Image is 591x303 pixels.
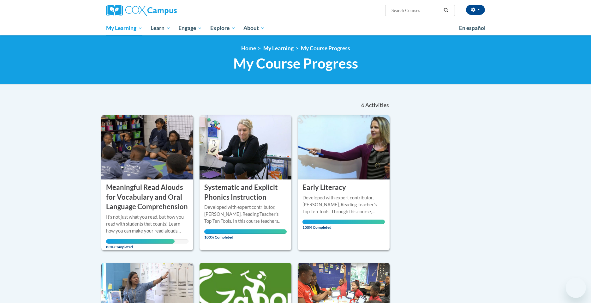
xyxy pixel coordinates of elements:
div: Main menu [97,21,494,35]
div: It's not just what you read, but how you read with students that counts! Learn how you can make y... [106,214,188,234]
a: Explore [206,21,240,35]
h3: Meaningful Read Alouds for Vocabulary and Oral Language Comprehension [106,183,188,212]
div: Your progress [204,229,287,234]
span: Activities [365,102,389,109]
a: Course Logo Systematic and Explicit Phonics InstructionDeveloped with expert contributor, [PERSON... [200,115,291,250]
a: Course Logo Early LiteracyDeveloped with expert contributor, [PERSON_NAME], Reading Teacher's Top... [298,115,390,250]
iframe: Button to launch messaging window [566,278,586,298]
span: En español [459,25,486,31]
div: Developed with expert contributor, [PERSON_NAME], Reading Teacher's Top Ten Tools. Through this c... [302,194,385,215]
span: My Learning [106,24,142,32]
div: Your progress [106,239,175,244]
a: Learn [146,21,175,35]
a: En español [455,21,490,35]
h3: Early Literacy [302,183,346,192]
a: Home [241,45,256,52]
a: About [240,21,269,35]
span: Explore [210,24,236,32]
img: Course Logo [101,115,193,179]
div: Developed with expert contributor, [PERSON_NAME], Reading Teacher's Top Ten Tools. In this course... [204,204,287,225]
span: Learn [151,24,170,32]
a: Cox Campus [106,5,226,16]
span: 6 [361,102,364,109]
a: My Course Progress [301,45,350,52]
span: My Course Progress [233,55,358,72]
a: My Learning [102,21,146,35]
button: Account Settings [466,5,485,15]
span: 100% Completed [204,229,287,239]
img: Cox Campus [106,5,177,16]
img: Course Logo [298,115,390,179]
img: Course Logo [200,115,291,179]
div: Your progress [302,220,385,224]
button: Search [441,7,451,14]
span: 83% Completed [106,239,175,249]
span: 100% Completed [302,220,385,230]
input: Search Courses [391,7,441,14]
span: Engage [178,24,202,32]
a: Engage [174,21,206,35]
a: Course Logo Meaningful Read Alouds for Vocabulary and Oral Language ComprehensionIt's not just wh... [101,115,193,250]
h3: Systematic and Explicit Phonics Instruction [204,183,287,202]
span: About [243,24,265,32]
a: My Learning [263,45,294,52]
